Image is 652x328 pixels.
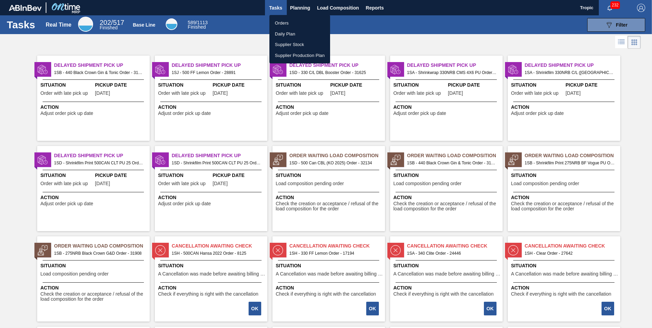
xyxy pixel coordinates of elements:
[269,29,330,40] a: Daily Plan
[269,50,330,61] a: Supplier Production Plan
[269,18,330,29] a: Orders
[269,39,330,50] a: Supplier Stock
